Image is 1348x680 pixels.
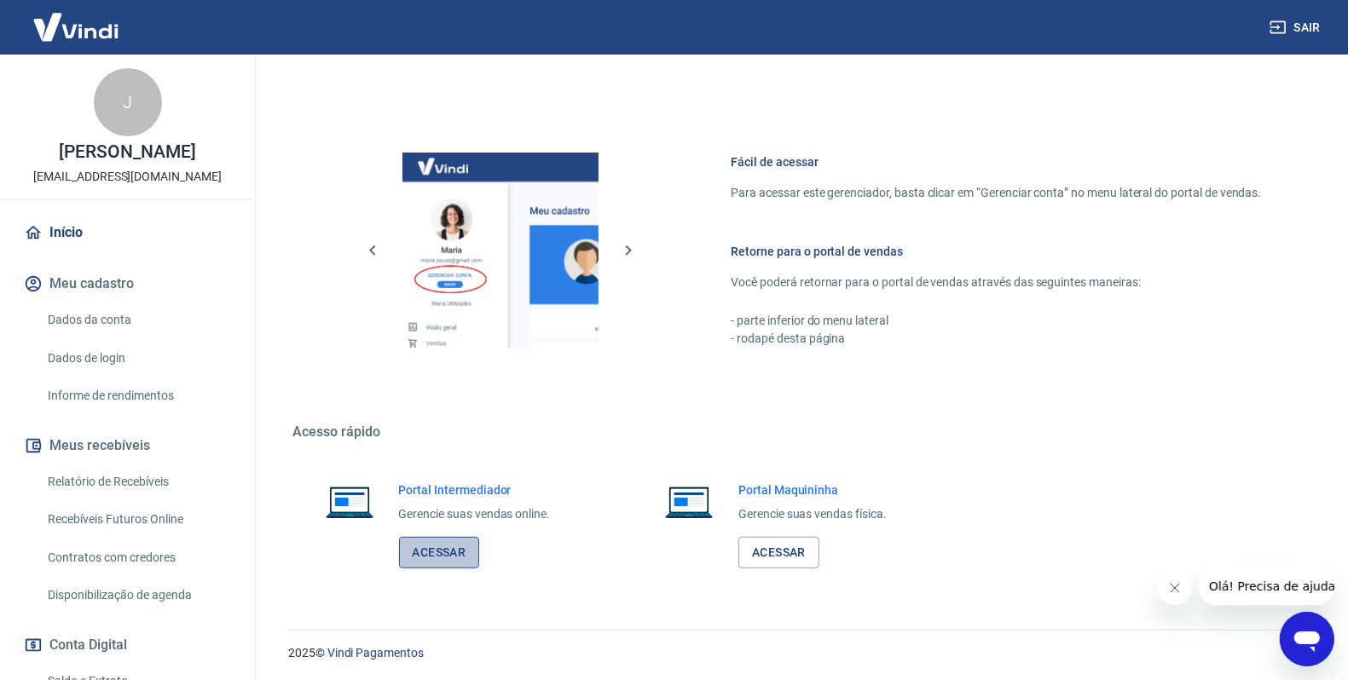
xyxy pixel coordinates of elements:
p: Você poderá retornar para o portal de vendas através das seguintes maneiras: [732,274,1262,291]
iframe: Mensagem da empresa [1199,568,1334,605]
a: Contratos com credores [41,540,234,575]
h6: Portal Intermediador [399,481,551,498]
span: Olá! Precisa de ajuda? [10,12,143,26]
iframe: Botão para abrir a janela de mensagens [1280,612,1334,666]
p: - rodapé desta página [732,330,1262,348]
button: Meu cadastro [20,265,234,303]
a: Dados da conta [41,303,234,337]
p: Gerencie suas vendas online. [399,505,551,523]
p: [EMAIL_ADDRESS][DOMAIN_NAME] [33,168,222,186]
h6: Portal Maquininha [738,481,887,498]
button: Conta Digital [20,626,234,664]
p: Gerencie suas vendas física. [738,505,887,523]
a: Dados de login [41,341,234,376]
img: Imagem de um notebook aberto [653,481,725,522]
img: Vindi [20,1,131,53]
iframe: Fechar mensagem [1158,571,1192,605]
img: Imagem de um notebook aberto [314,481,385,522]
h6: Retorne para o portal de vendas [732,243,1262,260]
p: Para acessar este gerenciador, basta clicar em “Gerenciar conta” no menu lateral do portal de ven... [732,184,1262,202]
p: - parte inferior do menu lateral [732,312,1262,330]
div: J [94,68,162,136]
a: Início [20,214,234,251]
button: Sair [1266,12,1328,43]
a: Acessar [399,537,480,568]
a: Disponibilização de agenda [41,578,234,613]
a: Acessar [738,537,819,568]
h5: Acesso rápido [293,424,1303,441]
a: Relatório de Recebíveis [41,464,234,499]
a: Informe de rendimentos [41,378,234,413]
button: Meus recebíveis [20,427,234,464]
a: Vindi Pagamentos [327,646,424,660]
p: 2025 © [288,644,1307,662]
p: [PERSON_NAME] [59,143,195,161]
h6: Fácil de acessar [732,153,1262,170]
a: Recebíveis Futuros Online [41,502,234,537]
img: Imagem da dashboard mostrando o botão de gerenciar conta na sidebar no lado esquerdo [402,153,599,349]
